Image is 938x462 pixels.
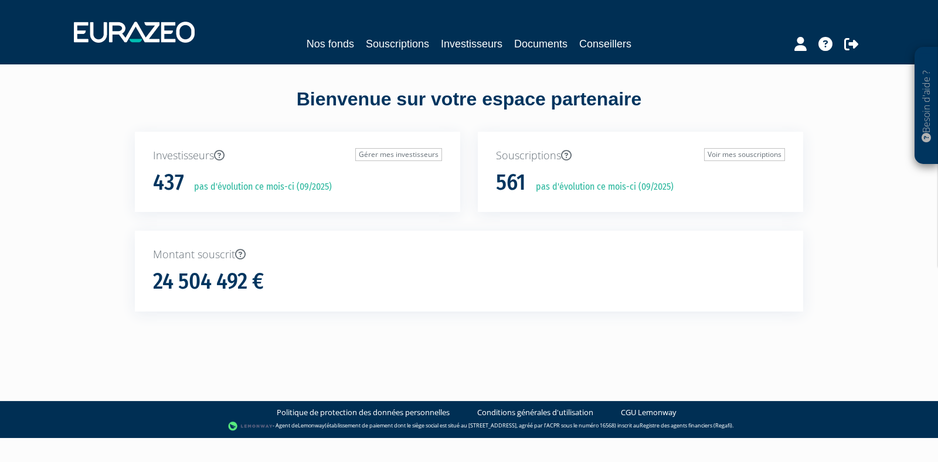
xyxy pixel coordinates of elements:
[477,407,593,418] a: Conditions générales d'utilisation
[496,148,785,163] p: Souscriptions
[704,148,785,161] a: Voir mes souscriptions
[298,422,325,429] a: Lemonway
[920,53,933,159] p: Besoin d'aide ?
[74,22,195,43] img: 1732889491-logotype_eurazeo_blanc_rvb.png
[186,180,332,194] p: pas d'évolution ce mois-ci (09/2025)
[307,36,354,52] a: Nos fonds
[153,269,264,294] h1: 24 504 492 €
[153,148,442,163] p: Investisseurs
[277,407,450,418] a: Politique de protection des données personnelles
[355,148,442,161] a: Gérer mes investisseurs
[621,407,677,418] a: CGU Lemonway
[228,420,273,432] img: logo-lemonway.png
[640,422,732,429] a: Registre des agents financiers (Regafi)
[153,170,184,195] h1: 437
[496,170,526,195] h1: 561
[514,36,567,52] a: Documents
[528,180,674,194] p: pas d'évolution ce mois-ci (09/2025)
[12,420,926,432] div: - Agent de (établissement de paiement dont le siège social est situé au [STREET_ADDRESS], agréé p...
[579,36,631,52] a: Conseillers
[153,247,785,262] p: Montant souscrit
[441,36,502,52] a: Investisseurs
[126,86,812,132] div: Bienvenue sur votre espace partenaire
[366,36,429,52] a: Souscriptions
